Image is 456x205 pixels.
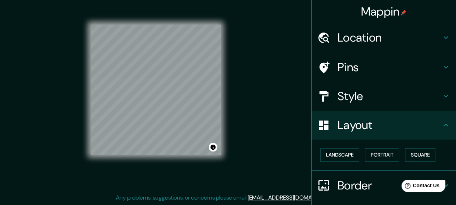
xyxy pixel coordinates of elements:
[338,118,442,132] h4: Layout
[312,82,456,111] div: Style
[392,177,448,197] iframe: Help widget launcher
[338,178,442,193] h4: Border
[320,148,359,162] button: Landscape
[312,23,456,52] div: Location
[312,111,456,140] div: Layout
[91,25,221,155] canvas: Map
[361,4,407,19] h4: Mappin
[248,194,337,201] a: [EMAIL_ADDRESS][DOMAIN_NAME]
[365,148,399,162] button: Portrait
[312,171,456,200] div: Border
[338,30,442,45] h4: Location
[401,10,407,16] img: pin-icon.png
[405,148,435,162] button: Square
[116,193,338,202] p: Any problems, suggestions, or concerns please email .
[338,60,442,74] h4: Pins
[312,53,456,82] div: Pins
[338,89,442,103] h4: Style
[209,143,217,151] button: Toggle attribution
